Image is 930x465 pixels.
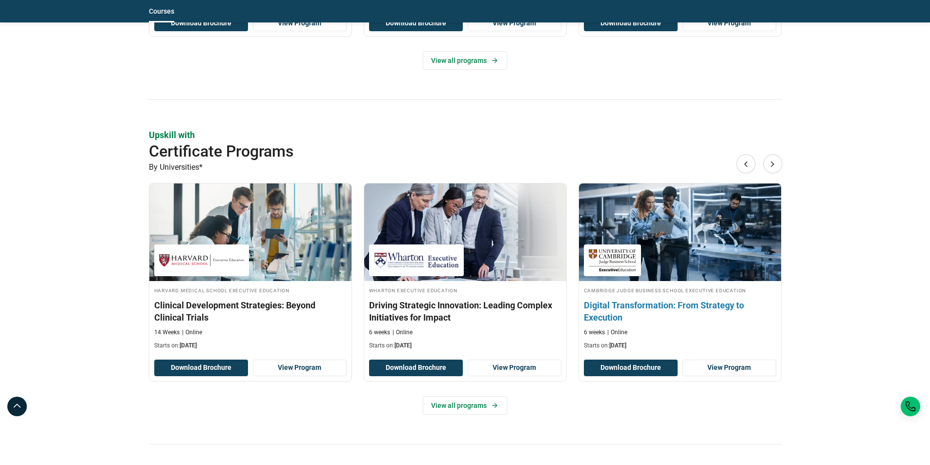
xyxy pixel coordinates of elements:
button: Download Brochure [369,15,463,32]
p: 14 Weeks [154,328,180,337]
p: 6 weeks [369,328,390,337]
img: Wharton Executive Education [374,249,459,271]
button: Download Brochure [584,360,678,376]
button: Download Brochure [369,360,463,376]
h4: Wharton Executive Education [369,286,561,294]
p: 6 weeks [584,328,605,337]
img: Digital Transformation: From Strategy to Execution | Online Digital Transformation Course [569,179,791,286]
img: Driving Strategic Innovation: Leading Complex Initiatives for Impact | Online Digital Transformat... [364,183,566,281]
p: Online [607,328,627,337]
p: Starts on: [369,342,561,350]
a: Digital Transformation Course by Harvard Medical School Executive Education - August 28, 2025 Har... [149,183,351,355]
h3: Driving Strategic Innovation: Leading Complex Initiatives for Impact [369,299,561,323]
span: [DATE] [394,342,412,349]
img: Harvard Medical School Executive Education [159,249,244,271]
a: View Program [468,15,561,32]
h4: Harvard Medical School Executive Education [154,286,347,294]
p: Online [182,328,202,337]
span: [DATE] [180,342,197,349]
p: Starts on: [584,342,776,350]
h3: Digital Transformation: From Strategy to Execution [584,299,776,323]
a: View Program [682,15,776,32]
a: View Program [253,360,347,376]
a: View Program [468,360,561,376]
button: Previous [736,154,756,174]
img: Cambridge Judge Business School Executive Education [589,249,636,271]
button: Download Brochure [584,15,678,32]
span: [DATE] [609,342,626,349]
p: Starts on: [154,342,347,350]
a: View Program [682,360,776,376]
button: Download Brochure [154,15,248,32]
img: Clinical Development Strategies: Beyond Clinical Trials | Online Digital Transformation Course [149,183,351,281]
p: Upskill with [149,129,782,141]
a: View all programs [423,51,507,70]
h4: Cambridge Judge Business School Executive Education [584,286,776,294]
h3: Clinical Development Strategies: Beyond Clinical Trials [154,299,347,323]
p: By Universities* [149,161,782,174]
p: Online [393,328,413,337]
a: View Program [253,15,347,32]
a: Digital Transformation Course by Cambridge Judge Business School Executive Education - September ... [579,183,781,355]
a: Digital Transformation Course by Wharton Executive Education - September 3, 2025 Wharton Executiv... [364,183,566,355]
a: View all programs [423,396,507,415]
h2: Certificate Programs [149,142,718,161]
button: Download Brochure [154,360,248,376]
button: Next [763,154,783,174]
